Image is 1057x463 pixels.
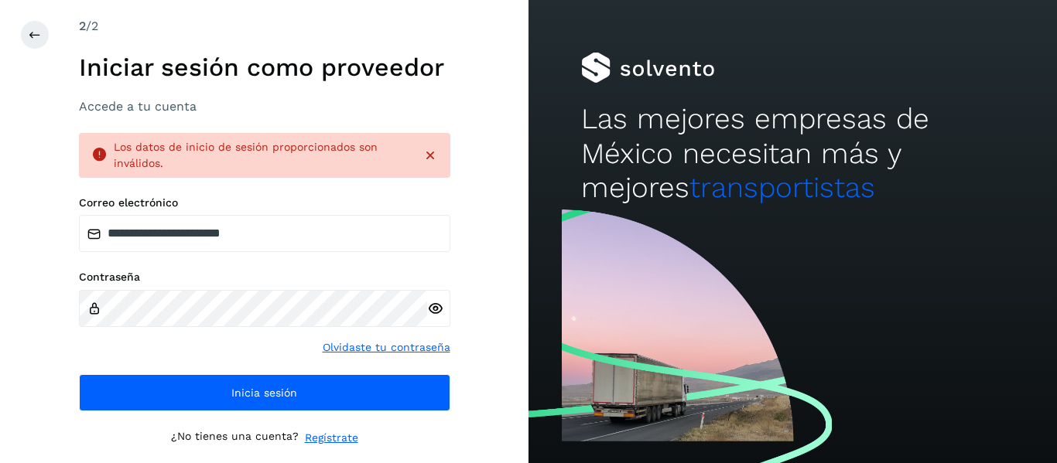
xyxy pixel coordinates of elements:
h1: Iniciar sesión como proveedor [79,53,450,82]
span: transportistas [689,171,875,204]
div: Los datos de inicio de sesión proporcionados son inválidos. [114,139,410,172]
h2: Las mejores empresas de México necesitan más y mejores [581,102,1004,205]
div: /2 [79,17,450,36]
label: Contraseña [79,271,450,284]
span: 2 [79,19,86,33]
h3: Accede a tu cuenta [79,99,450,114]
span: Inicia sesión [231,387,297,398]
a: Olvidaste tu contraseña [323,339,450,356]
button: Inicia sesión [79,374,450,411]
label: Correo electrónico [79,196,450,209]
p: ¿No tienes una cuenta? [171,430,299,446]
a: Regístrate [305,430,358,446]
